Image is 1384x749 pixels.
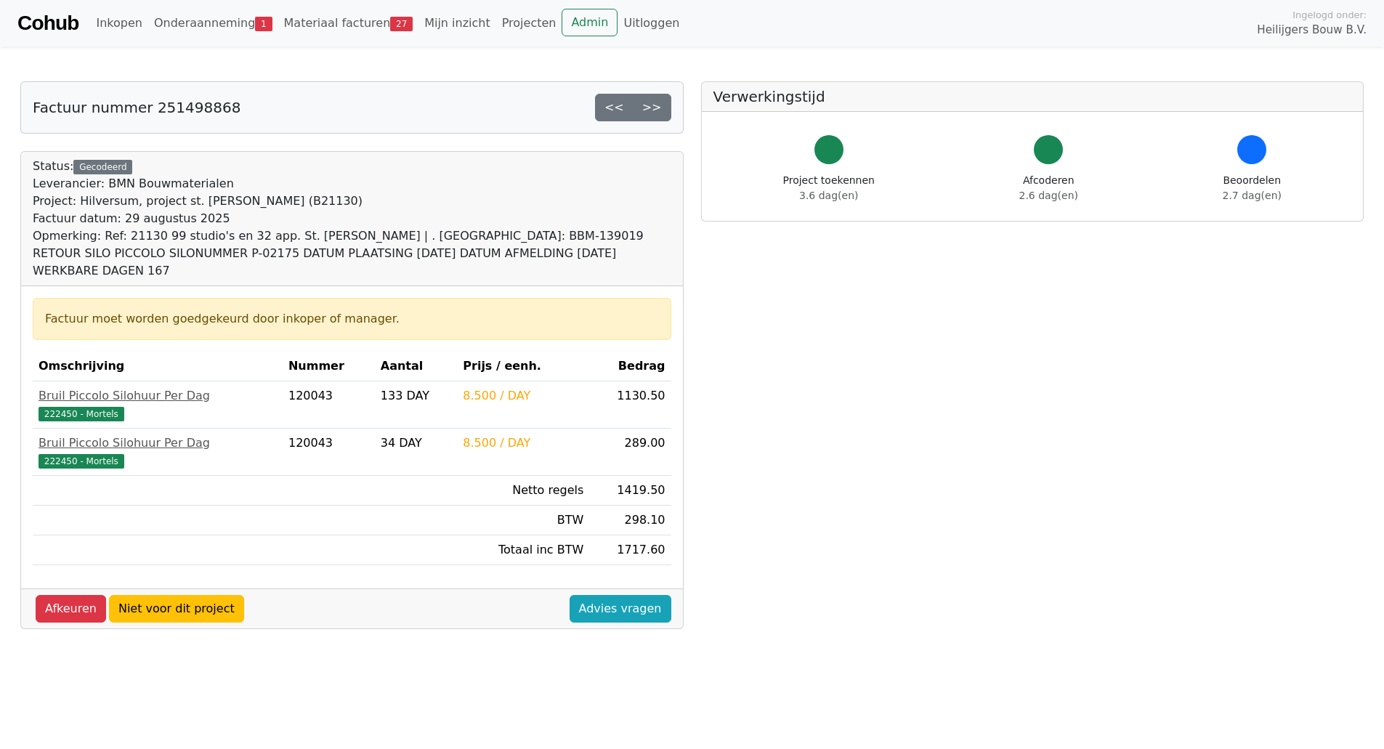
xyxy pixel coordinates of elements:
[589,476,671,506] td: 1419.50
[45,310,659,328] div: Factuur moet worden goedgekeurd door inkoper of manager.
[783,173,875,203] div: Project toekennen
[463,387,583,405] div: 8.500 / DAY
[33,227,671,280] div: Opmerking: Ref: 21130 99 studio's en 32 app. St. [PERSON_NAME] | . [GEOGRAPHIC_DATA]: BBM-139019 ...
[39,387,277,405] div: Bruil Piccolo Silohuur Per Dag
[73,160,132,174] div: Gecodeerd
[109,595,244,623] a: Niet voor dit project
[17,6,78,41] a: Cohub
[283,381,375,429] td: 120043
[381,387,452,405] div: 133 DAY
[1257,22,1367,39] span: Heilijgers Bouw B.V.
[33,210,671,227] div: Factuur datum: 29 augustus 2025
[36,595,106,623] a: Afkeuren
[570,595,671,623] a: Advies vragen
[1292,8,1367,22] span: Ingelogd onder:
[278,9,419,38] a: Materiaal facturen27
[418,9,496,38] a: Mijn inzicht
[799,190,858,201] span: 3.6 dag(en)
[562,9,618,36] a: Admin
[39,434,277,452] div: Bruil Piccolo Silohuur Per Dag
[589,381,671,429] td: 1130.50
[1019,173,1078,203] div: Afcoderen
[633,94,671,121] a: >>
[713,88,1352,105] h5: Verwerkingstijd
[33,352,283,381] th: Omschrijving
[589,506,671,535] td: 298.10
[1223,173,1282,203] div: Beoordelen
[90,9,147,38] a: Inkopen
[381,434,452,452] div: 34 DAY
[39,407,124,421] span: 222450 - Mortels
[255,17,272,31] span: 1
[595,94,634,121] a: <<
[463,434,583,452] div: 8.500 / DAY
[457,535,589,565] td: Totaal inc BTW
[33,99,240,116] h5: Factuur nummer 251498868
[283,352,375,381] th: Nummer
[589,352,671,381] th: Bedrag
[618,9,685,38] a: Uitloggen
[39,387,277,422] a: Bruil Piccolo Silohuur Per Dag222450 - Mortels
[390,17,413,31] span: 27
[496,9,562,38] a: Projecten
[33,175,671,193] div: Leverancier: BMN Bouwmaterialen
[1223,190,1282,201] span: 2.7 dag(en)
[589,535,671,565] td: 1717.60
[589,429,671,476] td: 289.00
[457,506,589,535] td: BTW
[283,429,375,476] td: 120043
[148,9,278,38] a: Onderaanneming1
[375,352,458,381] th: Aantal
[457,352,589,381] th: Prijs / eenh.
[457,476,589,506] td: Netto regels
[39,434,277,469] a: Bruil Piccolo Silohuur Per Dag222450 - Mortels
[1019,190,1078,201] span: 2.6 dag(en)
[33,193,671,210] div: Project: Hilversum, project st. [PERSON_NAME] (B21130)
[39,454,124,469] span: 222450 - Mortels
[33,158,671,280] div: Status:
